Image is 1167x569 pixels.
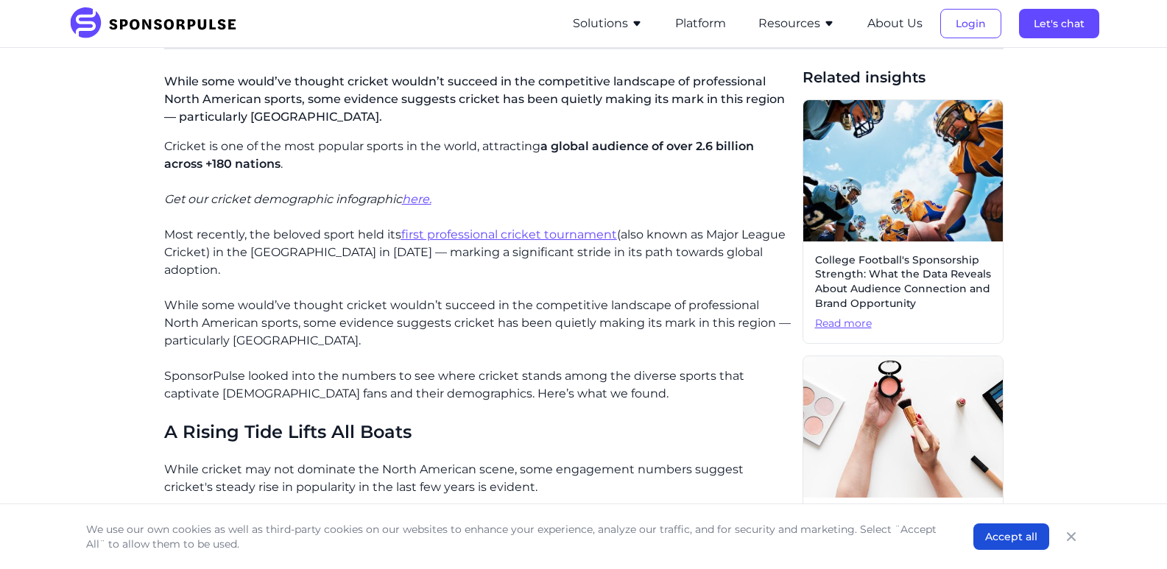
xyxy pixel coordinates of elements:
[803,99,1004,344] a: College Football's Sponsorship Strength: What the Data Reveals About Audience Connection and Bran...
[815,253,991,311] span: College Football's Sponsorship Strength: What the Data Reveals About Audience Connection and Bran...
[401,227,617,241] a: first professional cricket tournament
[1019,9,1099,38] button: Let's chat
[973,523,1049,550] button: Accept all
[164,67,791,138] p: While some would’ve thought cricket wouldn’t succeed in the competitive landscape of professional...
[758,15,835,32] button: Resources
[940,9,1001,38] button: Login
[68,7,247,40] img: SponsorPulse
[164,138,791,173] p: Cricket is one of the most popular sports in the world, attracting .
[940,17,1001,30] a: Login
[867,17,923,30] a: About Us
[1061,526,1082,547] button: Close
[164,461,791,496] p: While cricket may not dominate the North American scene, some engagement numbers suggest cricket'...
[573,15,643,32] button: Solutions
[675,15,726,32] button: Platform
[402,192,431,206] a: here.
[1019,17,1099,30] a: Let's chat
[803,100,1003,241] img: Getty Images courtesy of Unsplash
[867,15,923,32] button: About Us
[164,139,754,171] span: a global audience of over 2.6 billion across +180 nations
[803,67,1004,88] span: Related insights
[164,297,791,350] p: While some would’ve thought cricket wouldn’t succeed in the competitive landscape of professional...
[164,420,791,443] h3: A Rising Tide Lifts All Boats
[164,367,791,403] p: SponsorPulse looked into the numbers to see where cricket stands among the diverse sports that ca...
[164,192,402,206] i: Get our cricket demographic infographic
[1093,498,1167,569] iframe: Chat Widget
[675,17,726,30] a: Platform
[164,226,791,279] p: Most recently, the beloved sport held its (also known as Major League Cricket) in the [GEOGRAPHIC...
[815,317,991,331] span: Read more
[86,522,944,551] p: We use our own cookies as well as third-party cookies on our websites to enhance your experience,...
[803,356,1003,498] img: Image by Curated Lifestyle courtesy of Unsplash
